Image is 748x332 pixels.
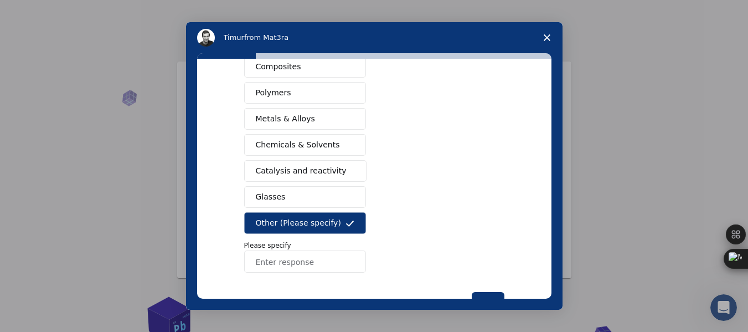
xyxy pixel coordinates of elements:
button: Other (Please specify) [244,212,366,234]
button: Metals & Alloys [244,108,366,130]
span: Composites [256,61,301,73]
img: Profile image for Timur [197,29,215,47]
button: Chemicals & Solvents [244,134,366,156]
span: from Mat3ra [244,33,288,42]
span: Timur [224,33,244,42]
span: Polymers [256,87,291,99]
span: Glasses [256,191,286,203]
p: Please specify [244,241,504,251]
span: Support [22,8,62,18]
span: Other (Please specify) [256,217,341,229]
span: Close survey [532,22,563,53]
button: Next [472,292,504,311]
span: Chemicals & Solvents [256,139,340,151]
button: Glasses [244,186,366,208]
input: Enter response [244,251,366,273]
button: Composites [244,56,366,78]
button: Catalysis and reactivity [244,160,367,182]
span: Catalysis and reactivity [256,165,347,177]
button: Polymers [244,82,366,104]
span: Metals & Alloys [256,113,315,125]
